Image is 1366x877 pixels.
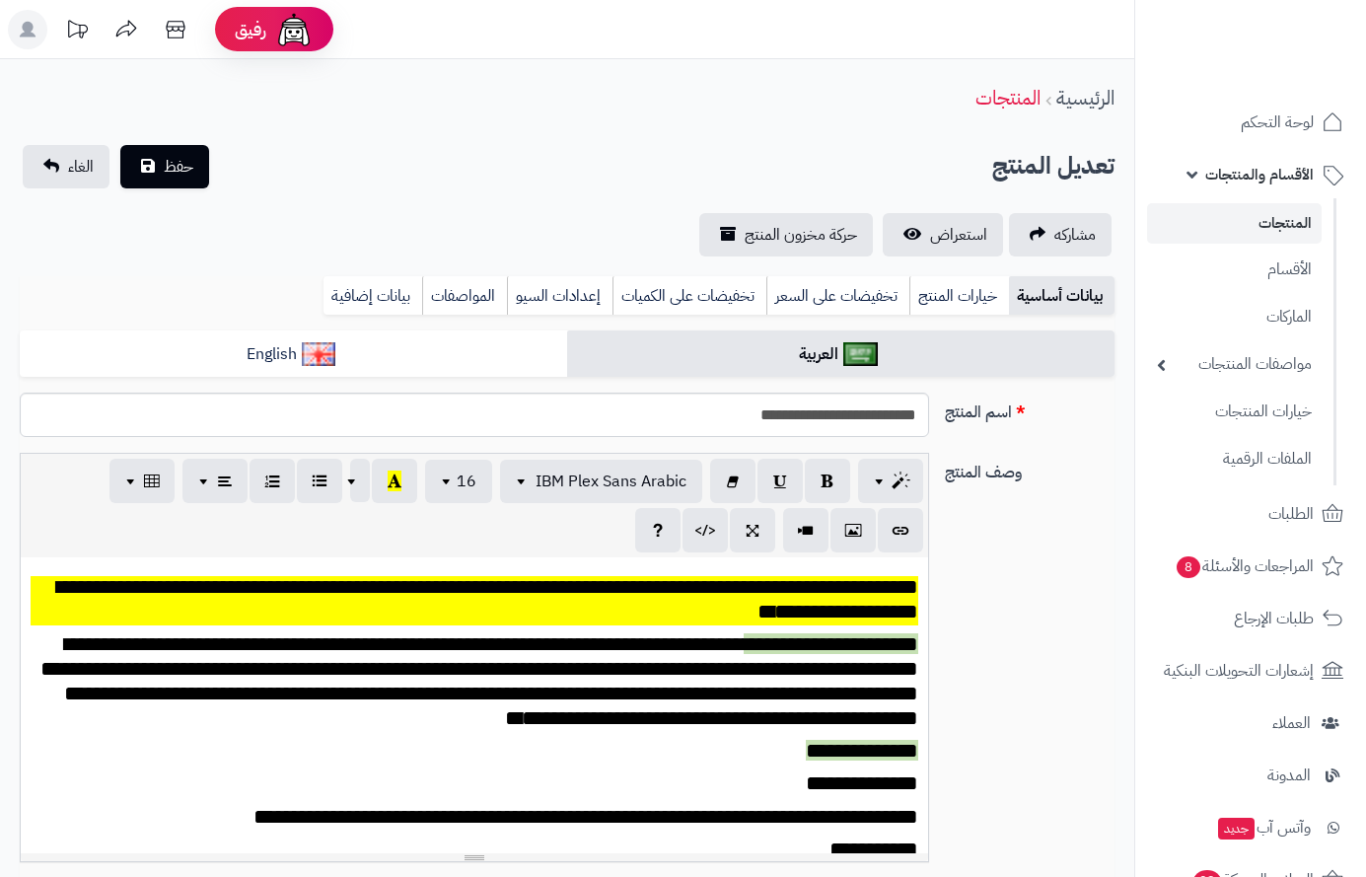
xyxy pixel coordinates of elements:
[1147,203,1322,244] a: المنتجات
[937,393,1122,424] label: اسم المنتج
[1218,818,1255,840] span: جديد
[930,223,987,247] span: استعراض
[52,10,102,54] a: تحديثات المنصة
[274,10,314,49] img: ai-face.png
[1241,109,1314,136] span: لوحة التحكم
[1147,296,1322,338] a: الماركات
[1234,605,1314,632] span: طلبات الإرجاع
[766,276,909,316] a: تخفيضات على السعر
[1147,490,1354,538] a: الطلبات
[1009,213,1112,256] a: مشاركه
[883,213,1003,256] a: استعراض
[1147,752,1354,799] a: المدونة
[1147,391,1322,433] a: خيارات المنتجات
[164,155,193,179] span: حفظ
[1175,552,1314,580] span: المراجعات والأسئلة
[1009,276,1114,316] a: بيانات أساسية
[23,145,109,188] a: الغاء
[1147,699,1354,747] a: العملاء
[1147,804,1354,851] a: وآتس آبجديد
[843,342,878,366] img: العربية
[975,83,1041,112] a: المنتجات
[909,276,1009,316] a: خيارات المنتج
[1147,343,1322,386] a: مواصفات المنتجات
[992,146,1114,186] h2: تعديل المنتج
[1177,556,1200,578] span: 8
[1272,709,1311,737] span: العملاء
[745,223,857,247] span: حركة مخزون المنتج
[1147,99,1354,146] a: لوحة التحكم
[1267,762,1311,789] span: المدونة
[1147,595,1354,642] a: طلبات الإرجاع
[1268,500,1314,528] span: الطلبات
[1216,814,1311,841] span: وآتس آب
[422,276,507,316] a: المواصفات
[536,470,686,493] span: IBM Plex Sans Arabic
[302,342,336,366] img: English
[1164,657,1314,685] span: إشعارات التحويلات البنكية
[1147,647,1354,694] a: إشعارات التحويلات البنكية
[120,145,209,188] button: حفظ
[457,470,476,493] span: 16
[612,276,766,316] a: تخفيضات على الكميات
[1205,161,1314,188] span: الأقسام والمنتجات
[1147,438,1322,480] a: الملفات الرقمية
[235,18,266,41] span: رفيق
[425,460,492,503] button: 16
[324,276,422,316] a: بيانات إضافية
[68,155,94,179] span: الغاء
[1147,543,1354,590] a: المراجعات والأسئلة8
[1054,223,1096,247] span: مشاركه
[937,453,1122,484] label: وصف المنتج
[567,330,1114,379] a: العربية
[1147,249,1322,291] a: الأقسام
[500,460,702,503] button: IBM Plex Sans Arabic
[699,213,873,256] a: حركة مخزون المنتج
[1056,83,1114,112] a: الرئيسية
[507,276,612,316] a: إعدادات السيو
[20,330,567,379] a: English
